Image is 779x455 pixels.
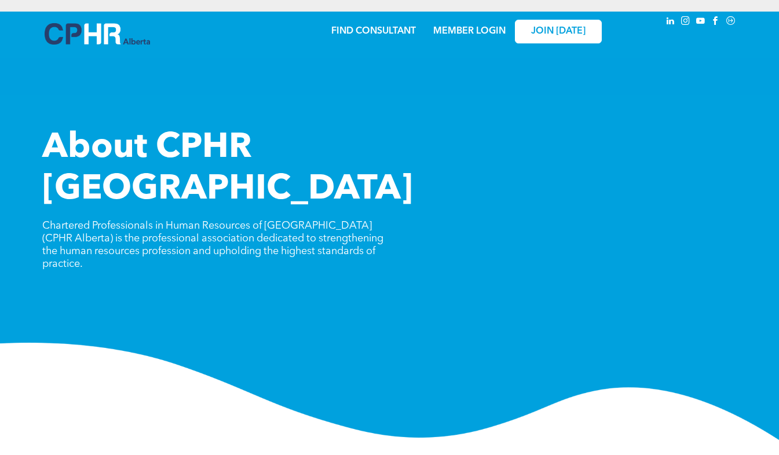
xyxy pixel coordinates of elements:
a: linkedin [664,14,677,30]
a: instagram [679,14,692,30]
a: facebook [709,14,722,30]
a: MEMBER LOGIN [433,27,506,36]
span: About CPHR [GEOGRAPHIC_DATA] [42,131,413,207]
span: Chartered Professionals in Human Resources of [GEOGRAPHIC_DATA] (CPHR Alberta) is the professiona... [42,221,383,269]
img: A blue and white logo for cp alberta [45,23,150,45]
a: Social network [725,14,737,30]
span: JOIN [DATE] [531,26,586,37]
a: youtube [694,14,707,30]
a: JOIN [DATE] [515,20,602,43]
a: FIND CONSULTANT [331,27,416,36]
